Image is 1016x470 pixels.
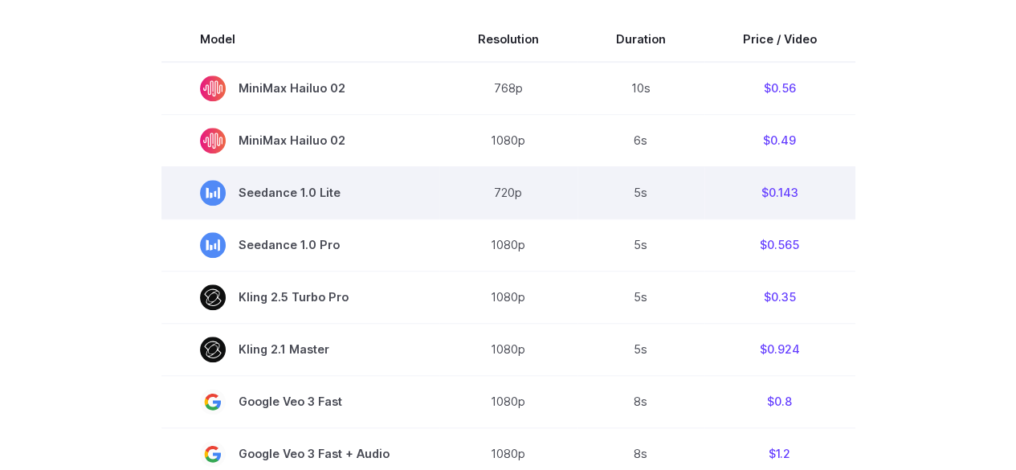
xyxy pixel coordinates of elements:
[704,17,855,62] th: Price / Video
[704,62,855,115] td: $0.56
[439,166,577,219] td: 720p
[200,128,401,153] span: MiniMax Hailuo 02
[200,441,401,467] span: Google Veo 3 Fast + Audio
[704,323,855,375] td: $0.924
[200,337,401,362] span: Kling 2.1 Master
[200,389,401,415] span: Google Veo 3 Fast
[439,323,577,375] td: 1080p
[577,219,704,271] td: 5s
[439,271,577,323] td: 1080p
[200,76,401,101] span: MiniMax Hailuo 02
[704,166,855,219] td: $0.143
[439,17,577,62] th: Resolution
[577,271,704,323] td: 5s
[439,219,577,271] td: 1080p
[704,375,855,427] td: $0.8
[577,17,704,62] th: Duration
[200,284,401,310] span: Kling 2.5 Turbo Pro
[577,323,704,375] td: 5s
[704,271,855,323] td: $0.35
[200,180,401,206] span: Seedance 1.0 Lite
[577,375,704,427] td: 8s
[439,114,577,166] td: 1080p
[200,232,401,258] span: Seedance 1.0 Pro
[577,62,704,115] td: 10s
[439,62,577,115] td: 768p
[577,114,704,166] td: 6s
[577,166,704,219] td: 5s
[161,17,439,62] th: Model
[439,375,577,427] td: 1080p
[704,114,855,166] td: $0.49
[704,219,855,271] td: $0.565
